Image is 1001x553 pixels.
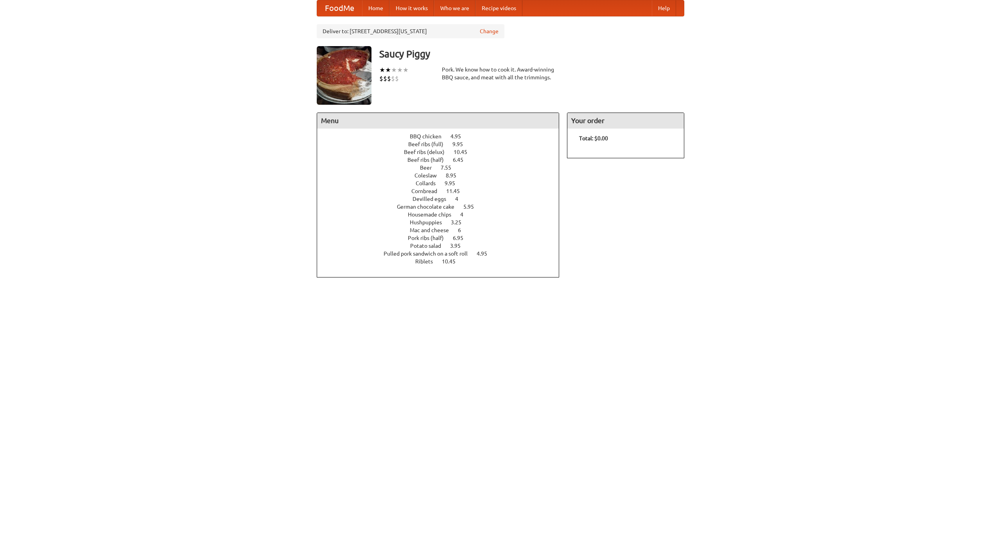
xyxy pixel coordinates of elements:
li: $ [391,74,395,83]
a: How it works [389,0,434,16]
span: BBQ chicken [410,133,449,140]
b: Total: $0.00 [579,135,608,141]
span: Collards [416,180,443,186]
span: Pork ribs (half) [408,235,452,241]
a: Hushpuppies 3.25 [410,219,476,225]
span: 11.45 [446,188,468,194]
a: Riblets 10.45 [415,258,470,265]
li: $ [387,74,391,83]
span: Beef ribs (delux) [404,149,452,155]
li: ★ [385,66,391,74]
span: Beer [420,165,440,171]
li: $ [395,74,399,83]
li: ★ [397,66,403,74]
span: Beef ribs (half) [407,157,452,163]
h4: Menu [317,113,559,129]
span: Riblets [415,258,441,265]
span: 10.45 [442,258,463,265]
span: Devilled eggs [413,196,454,202]
span: 5.95 [463,204,482,210]
li: ★ [379,66,385,74]
a: Pulled pork sandwich on a soft roll 4.95 [384,251,502,257]
a: Who we are [434,0,475,16]
span: Hushpuppies [410,219,450,225]
a: Beef ribs (delux) 10.45 [404,149,482,155]
a: Beef ribs (half) 6.45 [407,157,478,163]
a: Recipe videos [475,0,522,16]
li: $ [383,74,387,83]
a: Home [362,0,389,16]
li: ★ [391,66,397,74]
img: angular.jpg [317,46,371,105]
span: 4.95 [477,251,495,257]
span: 9.95 [445,180,463,186]
a: FoodMe [317,0,362,16]
a: Cornbread 11.45 [411,188,474,194]
a: Beef ribs (full) 9.95 [408,141,477,147]
span: 10.45 [454,149,475,155]
div: Pork. We know how to cook it. Award-winning BBQ sauce, and meat with all the trimmings. [442,66,559,81]
h4: Your order [567,113,684,129]
a: Potato salad 3.95 [410,243,475,249]
a: Change [480,27,499,35]
span: Cornbread [411,188,445,194]
span: 6 [458,227,469,233]
a: Beer 7.55 [420,165,466,171]
h3: Saucy Piggy [379,46,684,62]
a: German chocolate cake 5.95 [397,204,488,210]
a: Help [652,0,676,16]
span: Beef ribs (full) [408,141,451,147]
a: Collards 9.95 [416,180,470,186]
li: ★ [403,66,409,74]
span: 3.95 [450,243,468,249]
span: 8.95 [446,172,464,179]
span: Housemade chips [408,211,459,218]
span: 6.95 [453,235,471,241]
a: Mac and cheese 6 [410,227,475,233]
span: 6.45 [453,157,471,163]
div: Deliver to: [STREET_ADDRESS][US_STATE] [317,24,504,38]
span: 3.25 [451,219,469,225]
a: Devilled eggs 4 [413,196,473,202]
span: 4 [455,196,466,202]
a: BBQ chicken 4.95 [410,133,475,140]
li: $ [379,74,383,83]
span: Pulled pork sandwich on a soft roll [384,251,475,257]
span: 9.95 [452,141,471,147]
span: 4.95 [450,133,469,140]
span: Potato salad [410,243,449,249]
a: Housemade chips 4 [408,211,478,218]
span: Coleslaw [414,172,445,179]
a: Pork ribs (half) 6.95 [408,235,478,241]
span: 7.55 [441,165,459,171]
a: Coleslaw 8.95 [414,172,471,179]
span: German chocolate cake [397,204,462,210]
span: 4 [460,211,471,218]
span: Mac and cheese [410,227,457,233]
